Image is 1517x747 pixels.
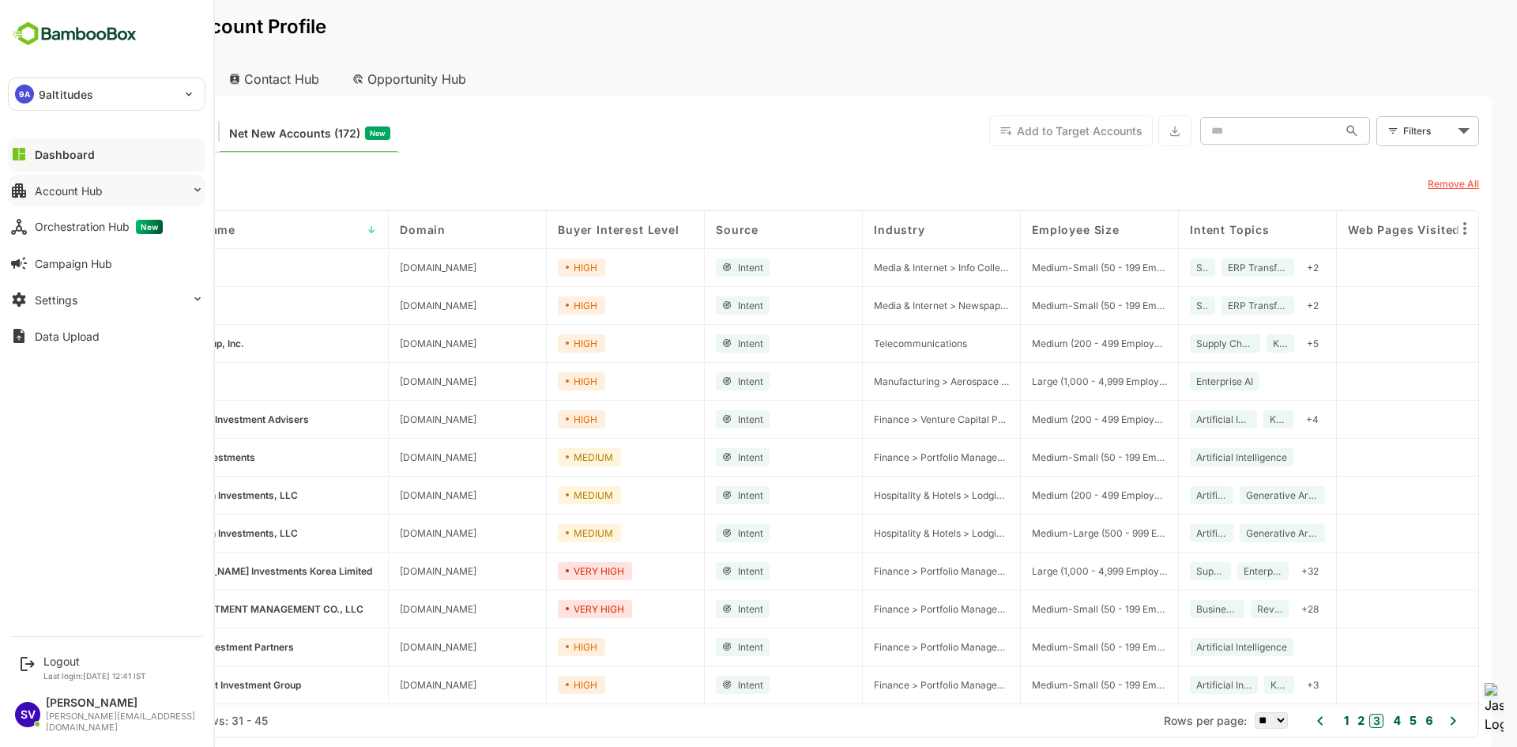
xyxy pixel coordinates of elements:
[1348,123,1398,139] div: Filters
[683,603,708,615] span: Intent
[312,224,322,236] span: ↓
[115,641,239,653] span: Royce Investment Partners
[8,284,205,315] button: Settings
[819,565,954,577] span: Finance > Portfolio Management & Financial Advice
[35,220,163,234] div: Orchestration Hub
[344,338,421,349] span: stmi.com
[1141,489,1172,501] span: Artificial Intelligence
[503,486,566,504] div: MEDIUM
[161,62,278,96] div: Contact Hub
[1141,413,1195,425] span: Artificial Intelligence
[1109,714,1191,727] span: Rows per page:
[60,17,271,36] p: Unified Account Profile
[977,603,1112,615] span: Medium-Small (50 - 199 Employees)
[503,448,566,466] div: MEDIUM
[1215,679,1233,691] span: KPMG
[1173,300,1233,311] span: ERP Transformation
[934,115,1097,146] button: Add to Target Accounts
[683,375,708,387] span: Intent
[819,527,954,539] span: Hospitality & Hotels > Lodging & Resorts
[1141,262,1154,274] span: SAP
[35,184,103,198] div: Account Hub
[344,300,421,311] span: stms.fr
[1372,178,1424,190] u: Remove All
[115,300,143,311] span: STMS
[46,696,198,710] div: [PERSON_NAME]
[115,375,137,387] span: STM
[344,527,421,539] span: sandestin.com
[977,338,1112,349] span: Medium (200 - 499 Employees)
[46,177,122,190] span: Last Event Date
[1141,679,1196,691] span: Artificial Intelligence
[1285,712,1293,730] button: 1
[1135,223,1214,236] span: Intent Topics
[977,679,1112,691] span: Medium-Small (50 - 199 Employees)
[344,451,421,463] span: scoutinv.com
[8,320,205,352] button: Data Upload
[92,223,180,236] span: Account Name
[1334,712,1346,730] button: 4
[819,603,954,615] span: Finance > Portfolio Management & Financial Advice
[284,62,425,96] div: Opportunity Hub
[1202,603,1227,615] span: Revenue Reporting
[1245,296,1270,315] div: + 2
[35,148,95,161] div: Dashboard
[683,565,708,577] span: Intent
[8,175,205,206] button: Account Hub
[43,655,146,668] div: Logout
[8,247,205,279] button: Campaign Hub
[43,671,146,681] p: Last login: [DATE] 12:41 IST
[1141,565,1169,577] span: Supply Chain Resiliency
[683,262,708,274] span: Intent
[977,527,1112,539] span: Medium-Large (500 - 999 Employees)
[977,489,1112,501] span: Medium (200 - 499 Employees)
[8,19,141,49] img: BambooboxFullLogoMark.5f36c76dfaba33ec1ec1367b70bb1252.svg
[115,338,189,349] span: STM Group, Inc.
[1141,527,1172,539] span: Artificial Intelligence
[503,296,550,315] div: HIGH
[58,123,145,144] span: Target Accounts
[115,565,317,577] span: Russell Investments Korea Limited
[683,641,708,653] span: Intent
[503,258,550,277] div: HIGH
[1141,451,1232,463] span: Artificial Intelligence
[46,711,198,733] div: [PERSON_NAME][EMAIL_ADDRESS][DOMAIN_NAME]
[115,527,243,539] span: Sandestin Investments, LLC
[25,62,155,96] div: Account Hub
[344,262,421,274] span: stms.fr
[1293,223,1405,236] span: Web Pages Visited
[174,123,335,144] div: Newly surfaced ICP-fit accounts from Intent, Website, LinkedIn, and other engagement signals.
[174,123,305,144] span: Net New Accounts ( 172 )
[115,679,246,691] span: RiverFront Investment Group
[1314,714,1328,728] button: 3
[9,78,205,110] div: 9A9altitudes
[503,223,624,236] span: Buyer Interest Level
[977,413,1112,425] span: Medium (200 - 499 Employees)
[1141,641,1232,653] span: Artificial Intelligence
[503,562,577,580] div: VERY HIGH
[1191,527,1263,539] span: Generative Artificial Intelligence (Generative AI)
[35,330,100,343] div: Data Upload
[503,334,550,353] div: HIGH
[661,223,703,236] span: Source
[503,600,577,618] div: VERY HIGH
[819,375,954,387] span: Manufacturing > Aerospace & Defense
[35,257,112,270] div: Campaign Hub
[1240,600,1270,618] div: + 28
[977,641,1112,653] span: Medium-Small (50 - 199 Employees)
[1141,603,1183,615] span: Business Central Stock Control
[503,638,550,656] div: HIGH
[136,220,163,234] span: New
[503,410,550,428] div: HIGH
[344,375,421,387] span: stm.com.tr
[1244,410,1270,428] div: + 4
[115,413,254,425] span: SoftBank Investment Advisers
[314,123,330,144] span: New
[819,641,954,653] span: Finance > Portfolio Management & Financial Advice
[683,527,708,539] span: Intent
[819,223,870,236] span: Industry
[15,85,34,104] div: 9A
[503,524,566,542] div: MEDIUM
[1218,338,1233,349] span: KPMG
[38,171,152,196] div: Last Event Date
